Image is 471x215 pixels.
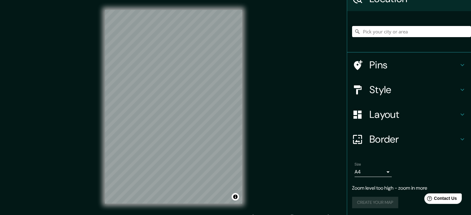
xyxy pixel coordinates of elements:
[347,102,471,127] div: Layout
[355,162,361,167] label: Size
[369,108,459,121] h4: Layout
[352,26,471,37] input: Pick your city or area
[347,77,471,102] div: Style
[355,167,392,177] div: A4
[369,84,459,96] h4: Style
[347,127,471,152] div: Border
[105,10,242,204] canvas: Map
[347,53,471,77] div: Pins
[369,133,459,145] h4: Border
[352,184,466,192] p: Zoom level too high - zoom in more
[232,193,239,200] button: Toggle attribution
[416,191,464,208] iframe: Help widget launcher
[369,59,459,71] h4: Pins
